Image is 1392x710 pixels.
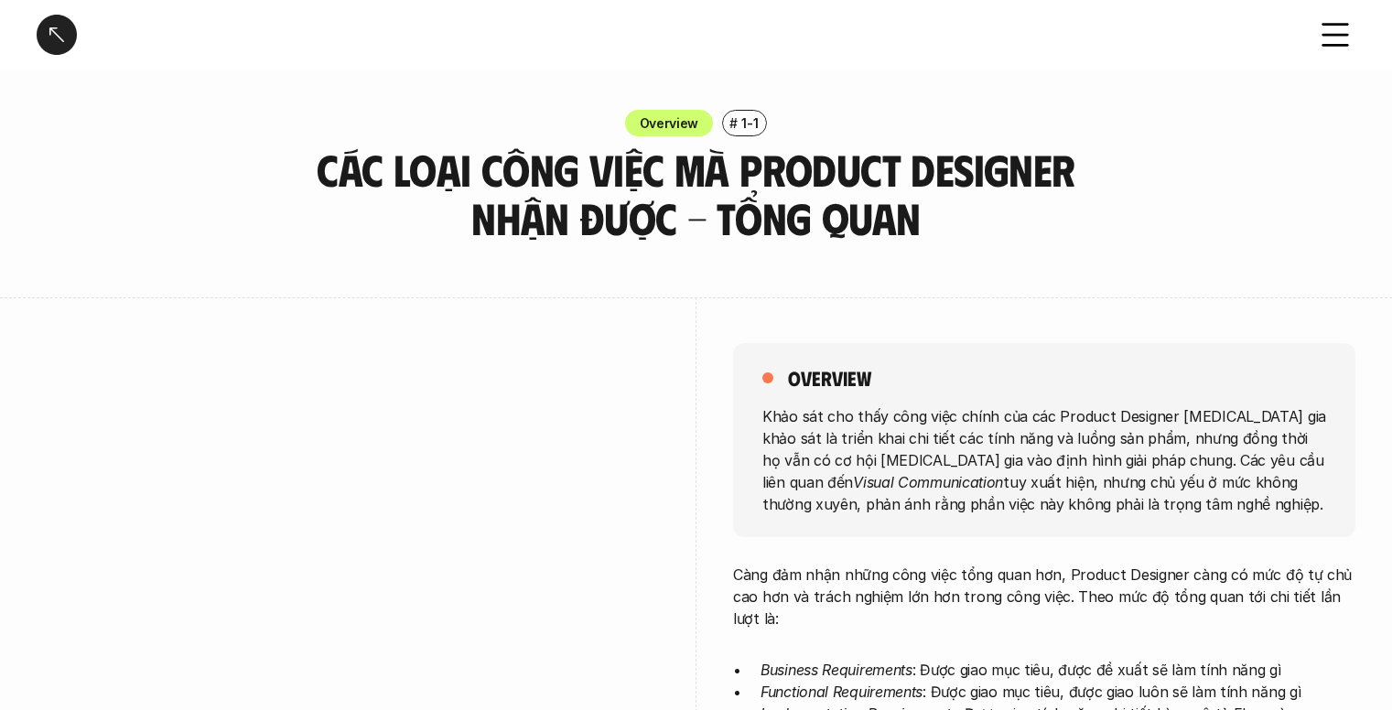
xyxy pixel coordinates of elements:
p: Overview [640,113,699,133]
p: Càng đảm nhận những công việc tổng quan hơn, Product Designer càng có mức độ tự chủ cao hơn và tr... [733,564,1355,629]
h5: overview [788,365,871,391]
em: Business Requirements [761,661,912,679]
p: Khảo sát cho thấy công việc chính của các Product Designer [MEDICAL_DATA] gia khảo sát là triển k... [762,404,1326,514]
p: 1-1 [741,113,758,133]
p: : Được giao mục tiêu, được giao luôn sẽ làm tính năng gì [761,681,1355,703]
h6: # [729,116,738,130]
em: Functional Requirements [761,683,923,701]
h3: Các loại công việc mà Product Designer nhận được - Tổng quan [308,145,1085,242]
em: Visual Communication [853,472,1003,490]
p: : Được giao mục tiêu, được đề xuất sẽ làm tính năng gì [761,659,1355,681]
